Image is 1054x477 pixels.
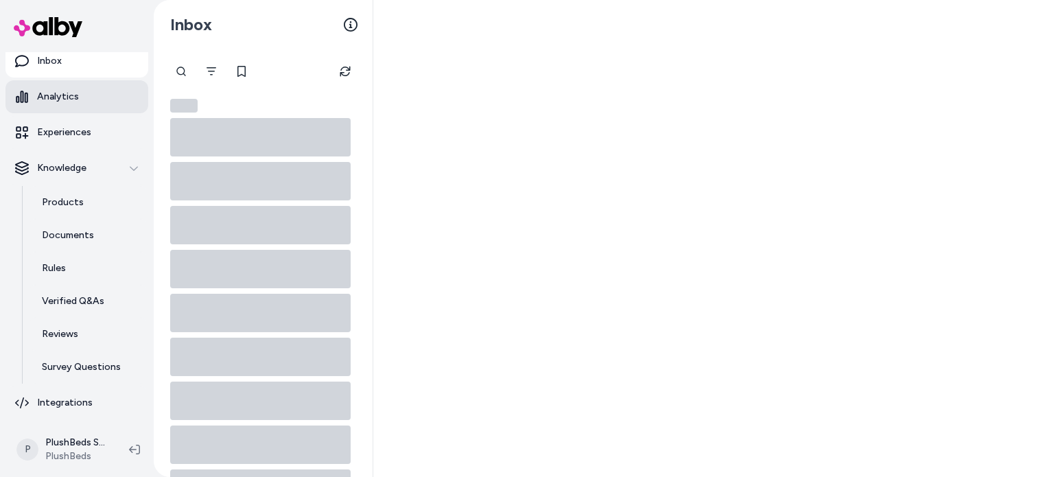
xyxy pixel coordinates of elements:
[42,294,104,308] p: Verified Q&As
[5,116,148,149] a: Experiences
[45,436,107,450] p: PlushBeds Shopify
[5,80,148,113] a: Analytics
[37,54,62,68] p: Inbox
[37,90,79,104] p: Analytics
[42,229,94,242] p: Documents
[37,161,86,175] p: Knowledge
[8,428,118,472] button: PPlushBeds ShopifyPlushBeds
[198,58,225,85] button: Filter
[5,152,148,185] button: Knowledge
[42,196,84,209] p: Products
[42,261,66,275] p: Rules
[37,396,93,410] p: Integrations
[37,126,91,139] p: Experiences
[28,252,148,285] a: Rules
[45,450,107,463] span: PlushBeds
[42,327,78,341] p: Reviews
[5,45,148,78] a: Inbox
[28,186,148,219] a: Products
[331,58,359,85] button: Refresh
[28,219,148,252] a: Documents
[16,439,38,461] span: P
[5,386,148,419] a: Integrations
[42,360,121,374] p: Survey Questions
[14,17,82,37] img: alby Logo
[170,14,212,35] h2: Inbox
[28,318,148,351] a: Reviews
[28,285,148,318] a: Verified Q&As
[28,351,148,384] a: Survey Questions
